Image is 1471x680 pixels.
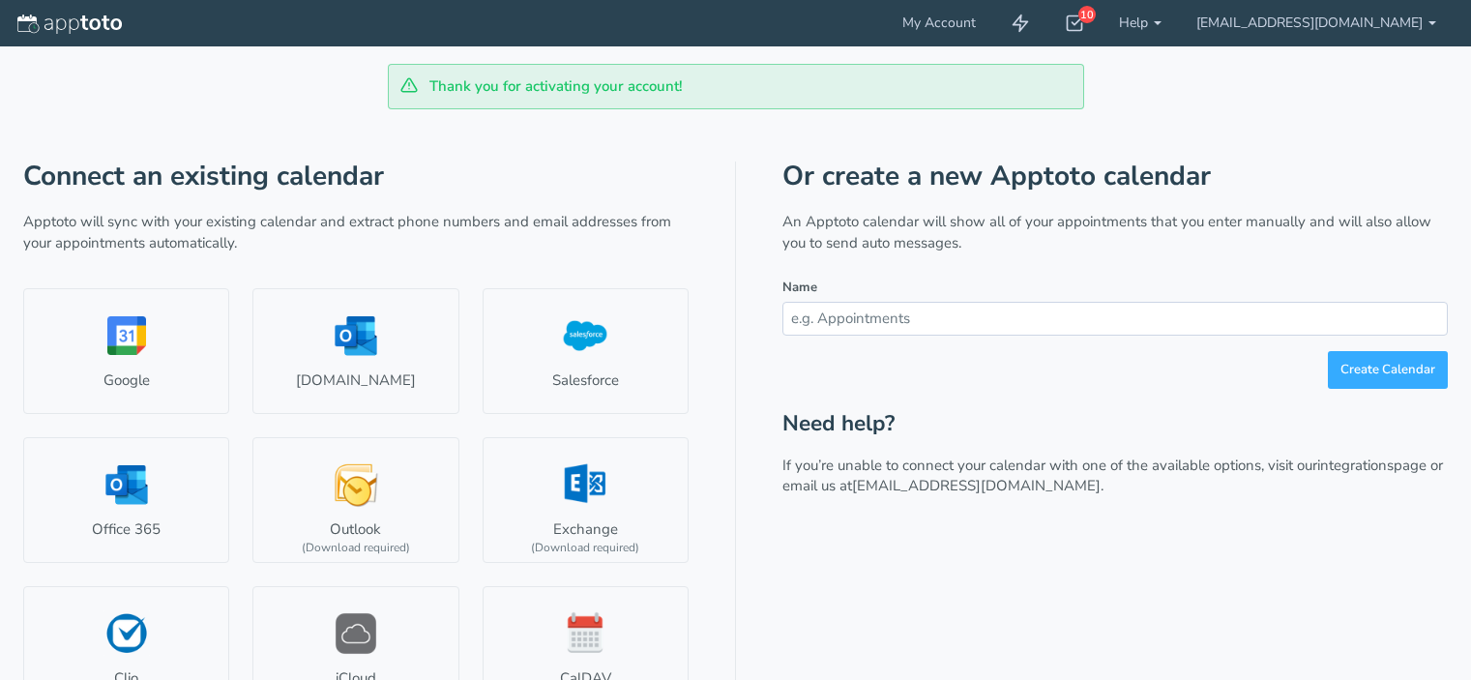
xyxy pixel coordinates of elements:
[23,162,689,192] h1: Connect an existing calendar
[782,162,1448,192] h1: Or create a new Apptoto calendar
[1317,456,1394,475] a: integrations
[252,288,458,414] a: [DOMAIN_NAME]
[302,540,410,556] div: (Download required)
[23,437,229,563] a: Office 365
[17,15,122,34] img: logo-apptoto--white.svg
[782,456,1448,497] p: If you’re unable to connect your calendar with one of the available options, visit our page or em...
[23,212,689,253] p: Apptoto will sync with your existing calendar and extract phone numbers and email addresses from ...
[531,540,639,556] div: (Download required)
[252,437,458,563] a: Outlook
[388,64,1084,109] div: Thank you for activating your account!
[782,302,1448,336] input: e.g. Appointments
[1328,351,1448,389] button: Create Calendar
[483,288,689,414] a: Salesforce
[782,412,1448,436] h2: Need help?
[1078,6,1096,23] div: 10
[782,212,1448,253] p: An Apptoto calendar will show all of your appointments that you enter manually and will also allo...
[852,476,1103,495] a: [EMAIL_ADDRESS][DOMAIN_NAME].
[23,288,229,414] a: Google
[782,279,817,297] label: Name
[483,437,689,563] a: Exchange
